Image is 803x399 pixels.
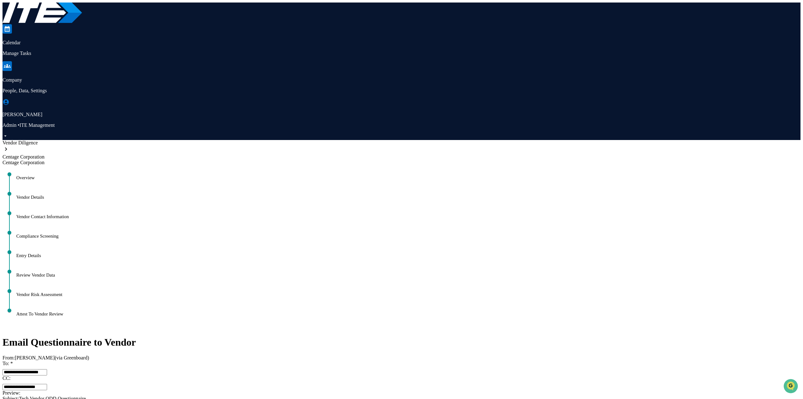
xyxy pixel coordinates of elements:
img: logo [3,3,82,23]
button: Start new chat [107,50,114,57]
span: Attestations [52,79,78,85]
a: Powered byPylon [44,106,76,111]
label: From: [3,355,89,360]
span: Preclearance [13,79,40,85]
p: How can we help? [6,13,114,23]
h1: Email Questionnaire to Vendor [3,337,800,348]
div: Compliance Screening [16,233,790,240]
a: 🔎Data Lookup [4,88,42,100]
iframe: Open customer support [783,378,800,395]
div: 🔎 [6,91,11,96]
a: 🖐️Preclearance [4,76,43,88]
div: We're available if you need us! [21,54,79,59]
p: Calendar [3,40,800,46]
div: 🗄️ [45,79,51,84]
div: Attest To Vendor Review [16,310,790,317]
div: Entry Details [16,252,790,259]
a: 🗄️Attestations [43,76,80,88]
img: 1746055101610-c473b297-6a78-478c-a979-82029cc54cd1 [6,48,18,59]
div: CC: [3,375,800,381]
p: Manage Tasks [3,51,800,56]
div: Review Vendor Data [16,272,790,278]
div: 🖐️ [6,79,11,84]
p: Company [3,77,800,83]
p: Admin • ITE Management [3,122,800,128]
div: Start new chat [21,48,103,54]
p: People, Data, Settings [3,88,800,94]
div: Centage Corporation [3,154,800,160]
div: Vendor Diligence [3,140,800,146]
div: Centage Corporation [3,160,800,165]
p: [PERSON_NAME] [3,112,800,117]
span: [PERSON_NAME] (via Greenboard) [15,355,89,360]
span: Data Lookup [13,91,40,97]
label: Preview: [3,390,20,396]
div: Vendor Contact Information [16,213,790,220]
span: Pylon [62,106,76,111]
div: To: [3,361,800,366]
div: Overview [16,174,790,181]
div: Vendor Risk Assessment [16,291,790,298]
div: Vendor Details [16,194,790,201]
